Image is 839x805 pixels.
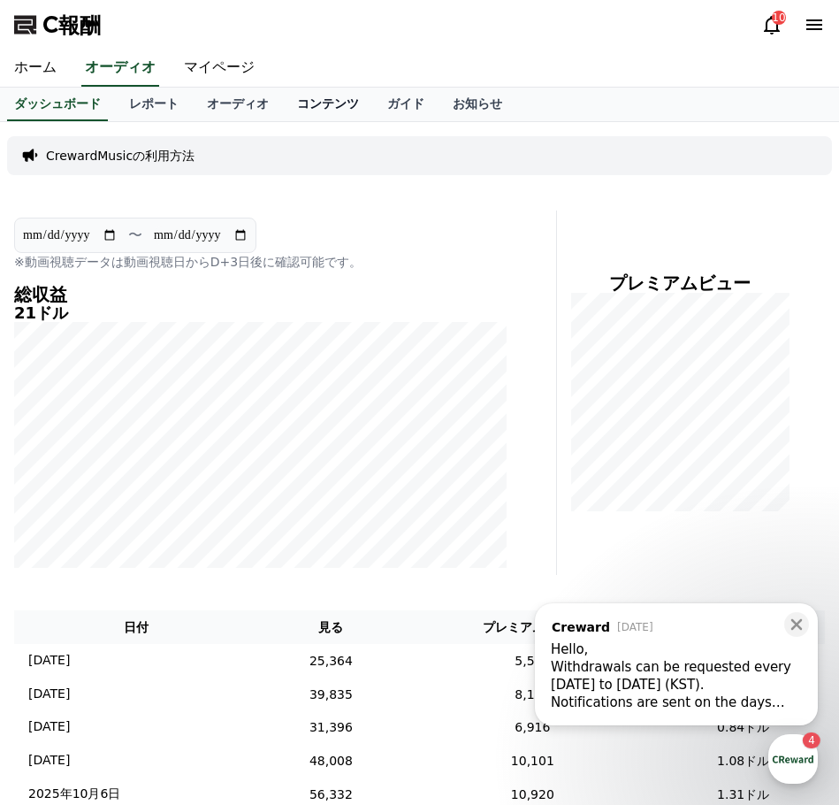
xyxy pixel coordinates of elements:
[453,96,502,111] font: お知らせ
[124,620,149,634] font: 日付
[515,653,550,667] font: 5,573
[511,754,554,768] font: 10,101
[309,720,353,734] font: 31,396
[184,58,255,75] font: マイページ
[179,560,186,574] span: 4
[309,653,353,667] font: 25,364
[46,149,194,163] font: CrewardMusicの利用方法
[309,686,353,701] font: 39,835
[14,11,101,39] a: C報酬
[309,754,353,768] font: 48,008
[7,88,108,121] a: ダッシュボード
[28,753,70,767] font: [DATE]
[483,620,582,634] font: プレミアムビュー
[387,96,424,111] font: ガイド
[14,255,362,269] font: ※動画視聴データは動画視聴日からD+3日後に確認可能です。
[14,284,67,305] font: 総収益
[14,58,57,75] font: ホーム
[373,88,439,121] a: ガイド
[81,50,159,87] a: オーディオ
[318,620,343,634] font: 見る
[117,561,228,605] a: 4Messages
[515,686,550,701] font: 8,178
[115,88,193,121] a: レポート
[28,719,70,733] font: [DATE]
[147,588,199,602] span: Messages
[761,14,782,35] a: 10
[42,12,101,37] font: C報酬
[5,561,117,605] a: Home
[129,96,179,111] font: レポート
[14,303,68,322] font: 21ドル
[28,786,120,801] font: 2025年10月6日
[717,786,769,801] font: 1.31ドル
[609,272,751,294] font: プレミアムビュー
[128,226,142,243] font: 〜
[297,96,359,111] font: コンテンツ
[717,720,769,734] font: 0.84ドル
[228,561,339,605] a: Settings
[717,754,769,768] font: 1.08ドル
[193,88,283,121] a: オーディオ
[85,58,156,75] font: オーディオ
[439,88,516,121] a: お知らせ
[28,686,70,701] font: [DATE]
[46,147,194,165] a: CrewardMusicの利用方法
[170,50,269,87] a: マイページ
[772,11,785,24] font: 10
[309,786,353,801] font: 56,332
[515,720,550,734] font: 6,916
[28,653,70,667] font: [DATE]
[511,786,554,801] font: 10,920
[45,587,76,602] span: Home
[262,587,305,602] span: Settings
[14,96,101,111] font: ダッシュボード
[207,96,269,111] font: オーディオ
[283,88,373,121] a: コンテンツ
